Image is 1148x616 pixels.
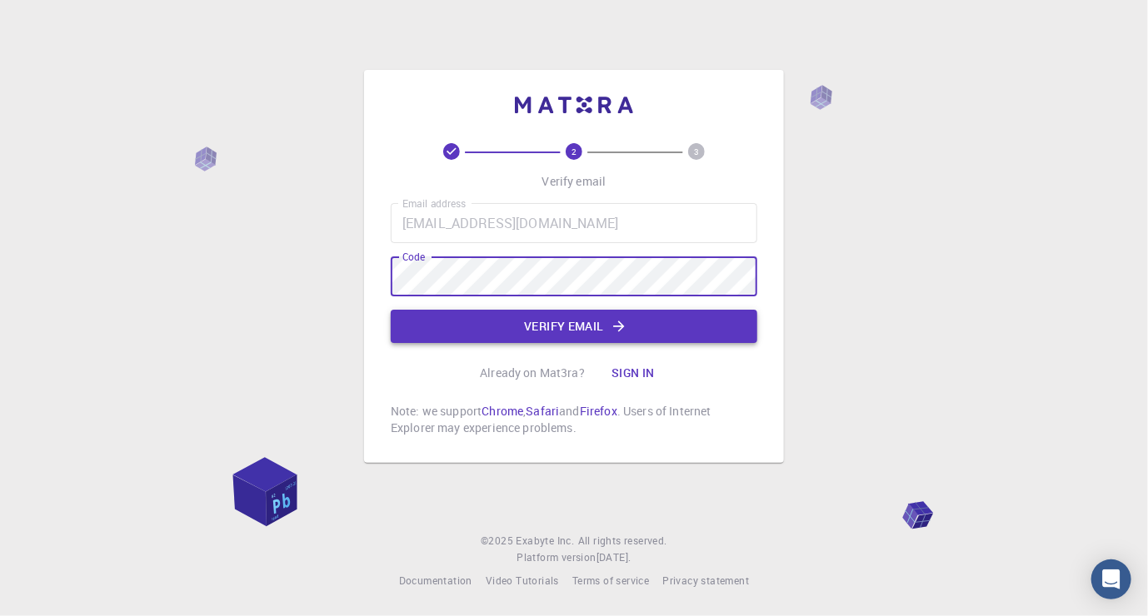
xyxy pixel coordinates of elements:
span: © 2025 [481,533,516,549]
p: Verify email [542,173,606,190]
label: Email address [402,196,466,211]
a: Chrome [482,403,523,419]
a: Firefox [580,403,617,419]
button: Verify email [391,310,757,343]
span: Video Tutorials [486,574,559,587]
span: Platform version [517,549,596,566]
p: Already on Mat3ra? [480,365,585,381]
a: Documentation [399,573,472,589]
span: Exabyte Inc. [517,534,575,547]
text: 3 [694,146,699,157]
a: Privacy statement [662,573,749,589]
span: Terms of service [572,574,649,587]
span: Documentation [399,574,472,587]
span: All rights reserved. [578,533,667,549]
span: [DATE] . [596,550,631,564]
div: Open Intercom Messenger [1091,559,1131,599]
button: Sign in [598,356,668,390]
a: [DATE]. [596,549,631,566]
text: 2 [572,146,576,157]
a: Video Tutorials [486,573,559,589]
a: Safari [526,403,559,419]
span: Privacy statement [662,574,749,587]
a: Exabyte Inc. [517,533,575,549]
p: Note: we support , and . Users of Internet Explorer may experience problems. [391,403,757,436]
label: Code [402,250,425,264]
a: Terms of service [572,573,649,589]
